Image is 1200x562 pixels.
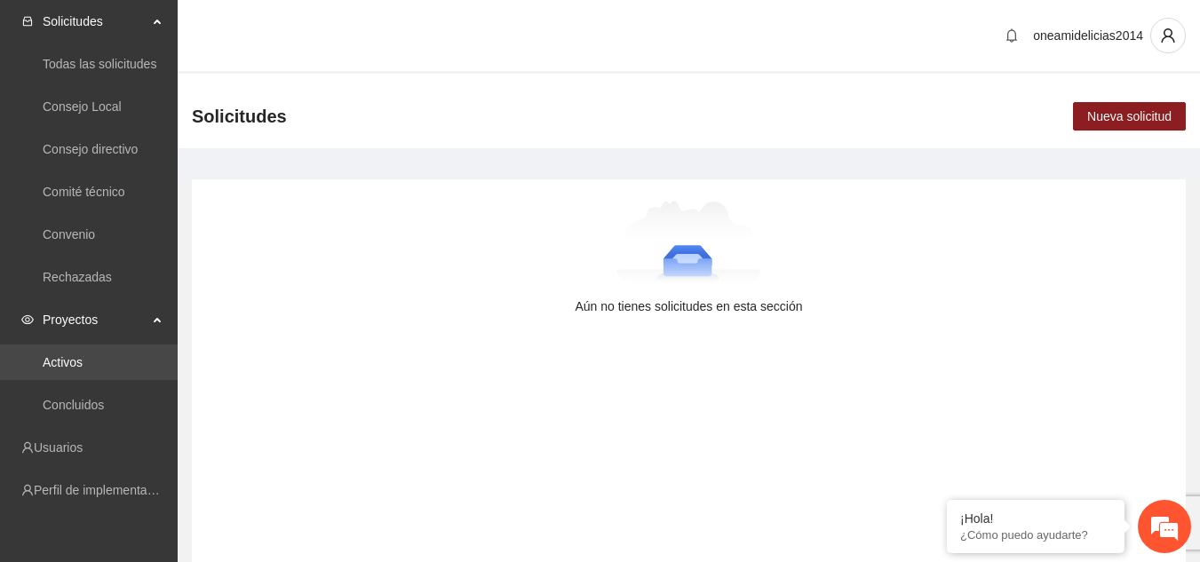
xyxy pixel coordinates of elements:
a: Activos [43,355,83,369]
a: Perfil de implementadora [34,483,172,497]
button: Nueva solicitud [1073,102,1186,131]
a: Convenio [43,227,95,241]
span: inbox [21,15,34,28]
div: Aún no tienes solicitudes en esta sección [220,297,1157,316]
span: eye [21,313,34,326]
button: user [1150,18,1186,53]
a: Comité técnico [43,185,125,199]
span: user [1151,28,1185,44]
span: bell [998,28,1025,43]
div: ¡Hola! [960,511,1111,526]
img: Aún no tienes solicitudes en esta sección [616,201,761,289]
p: ¿Cómo puedo ayudarte? [960,528,1111,542]
span: Proyectos [43,302,147,337]
a: Rechazadas [43,270,112,284]
a: Todas las solicitudes [43,57,156,71]
a: Consejo Local [43,99,122,114]
span: oneamidelicias2014 [1033,28,1143,43]
a: Concluidos [43,398,104,412]
a: Consejo directivo [43,142,138,156]
button: bell [997,21,1026,50]
span: Nueva solicitud [1087,107,1172,126]
span: Solicitudes [192,102,287,131]
a: Usuarios [34,440,83,455]
span: Solicitudes [43,4,147,39]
